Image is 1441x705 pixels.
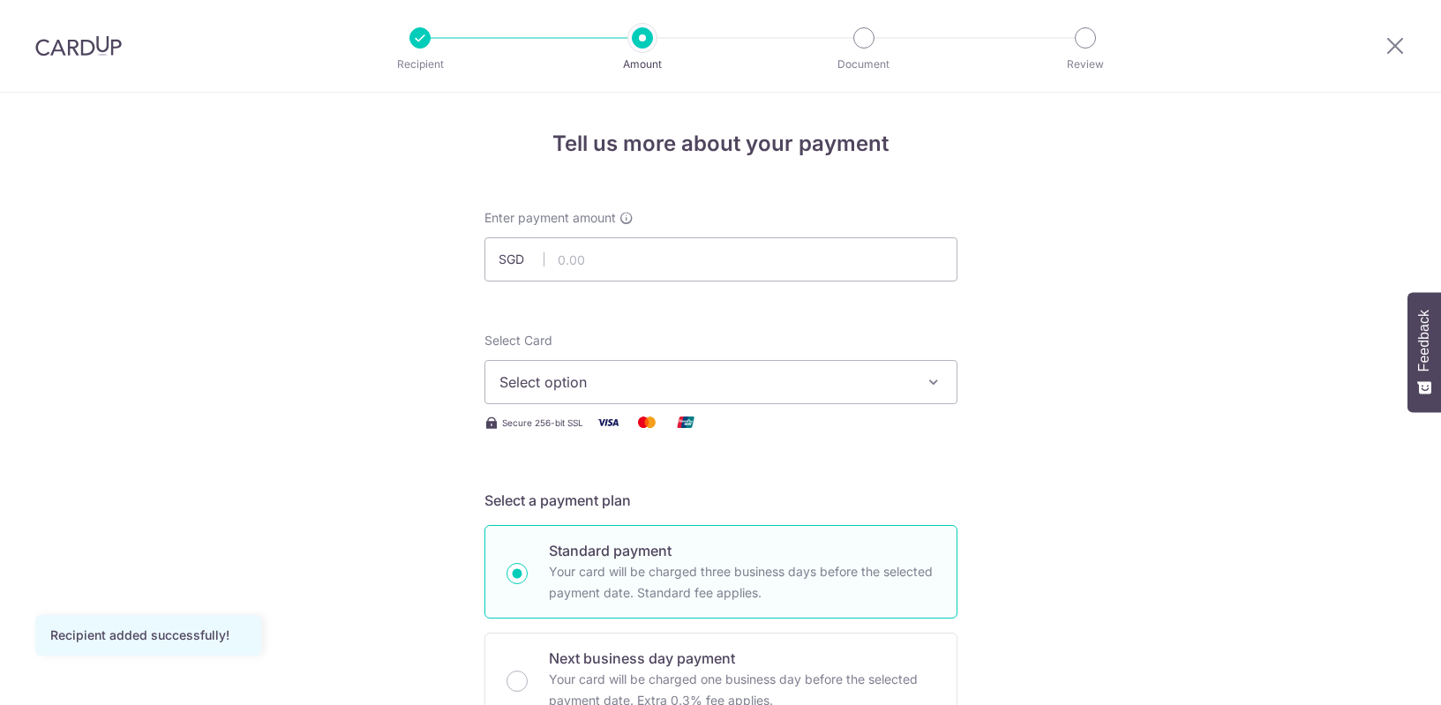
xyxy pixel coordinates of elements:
[50,626,246,644] div: Recipient added successfully!
[1407,292,1441,412] button: Feedback - Show survey
[549,561,935,604] p: Your card will be charged three business days before the selected payment date. Standard fee appl...
[484,128,957,160] h4: Tell us more about your payment
[1020,56,1151,73] p: Review
[549,648,935,669] p: Next business day payment
[484,209,616,227] span: Enter payment amount
[499,371,911,393] span: Select option
[484,237,957,281] input: 0.00
[484,360,957,404] button: Select option
[1416,310,1432,371] span: Feedback
[799,56,929,73] p: Document
[629,411,664,433] img: Mastercard
[502,416,583,430] span: Secure 256-bit SSL
[668,411,703,433] img: Union Pay
[499,251,544,268] span: SGD
[590,411,626,433] img: Visa
[484,490,957,511] h5: Select a payment plan
[577,56,708,73] p: Amount
[35,35,122,56] img: CardUp
[355,56,485,73] p: Recipient
[484,333,552,348] span: translation missing: en.payables.payment_networks.credit_card.summary.labels.select_card
[549,540,935,561] p: Standard payment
